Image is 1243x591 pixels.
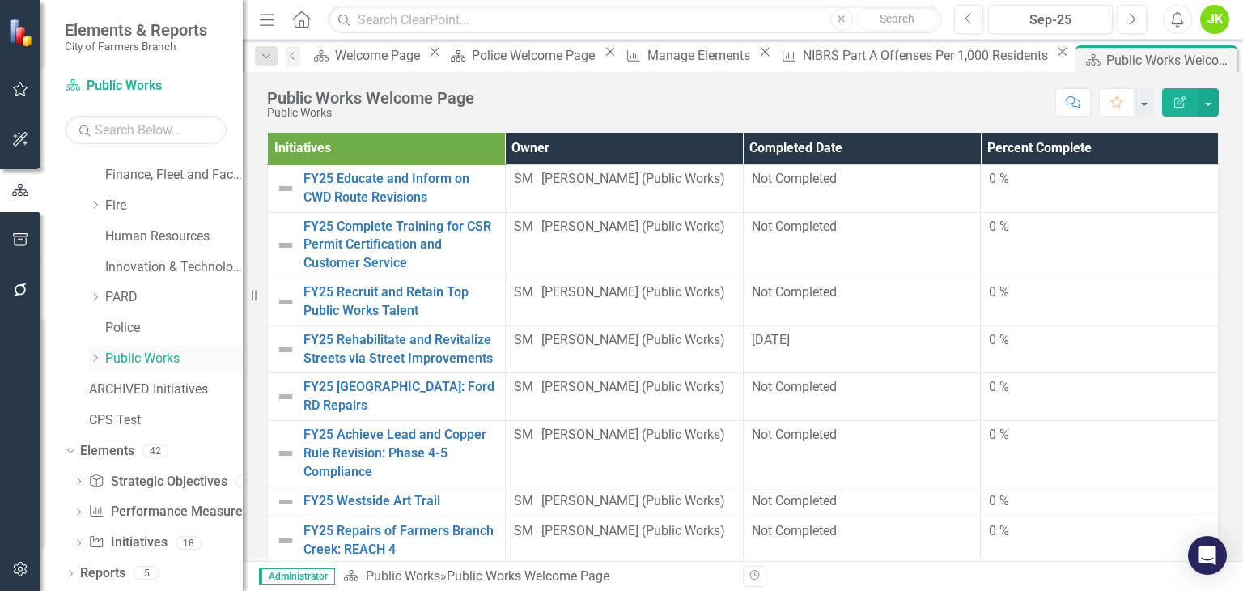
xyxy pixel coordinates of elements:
[989,522,1210,541] div: 0 %
[514,170,533,189] div: SM
[268,373,506,421] td: Double-Click to Edit Right Click for Context Menu
[268,212,506,278] td: Double-Click to Edit Right Click for Context Menu
[105,258,243,277] a: Innovation & Technology
[259,568,335,585] span: Administrator
[981,517,1219,564] td: Double-Click to Edit
[981,421,1219,487] td: Double-Click to Edit
[335,45,425,66] div: Welcome Page
[65,20,207,40] span: Elements & Reports
[276,531,295,551] img: Not Defined
[514,331,533,350] div: SM
[268,278,506,326] td: Double-Click to Edit Right Click for Context Menu
[328,6,941,34] input: Search ClearPoint...
[505,278,743,326] td: Double-Click to Edit
[752,492,973,511] div: Not Completed
[276,492,295,512] img: Not Defined
[514,218,533,236] div: SM
[857,8,938,31] button: Search
[989,378,1210,397] div: 0 %
[988,5,1113,34] button: Sep-25
[105,166,243,185] a: Finance, Fleet and Facilities
[621,45,755,66] a: Manage Elements
[505,325,743,373] td: Double-Click to Edit
[303,170,497,207] a: FY25 Educate and Inform on CWD Route Revisions
[514,283,533,302] div: SM
[268,487,506,517] td: Double-Click to Edit Right Click for Context Menu
[343,568,731,586] div: »
[276,444,295,463] img: Not Defined
[89,411,243,430] a: CPS Test
[7,18,36,47] img: ClearPoint Strategy
[541,218,725,236] div: [PERSON_NAME] (Public Works)
[647,45,755,66] div: Manage Elements
[105,197,243,215] a: Fire
[541,283,725,302] div: [PERSON_NAME] (Public Works)
[541,331,725,350] div: [PERSON_NAME] (Public Works)
[541,522,725,541] div: [PERSON_NAME] (Public Works)
[505,421,743,487] td: Double-Click to Edit
[803,45,1052,66] div: NIBRS Part A Offenses Per 1,000 Residents
[308,45,425,66] a: Welcome Page
[235,474,261,488] div: 6
[743,212,981,278] td: Double-Click to Edit
[505,517,743,564] td: Double-Click to Edit
[752,378,973,397] div: Not Completed
[176,536,202,550] div: 18
[994,11,1107,30] div: Sep-25
[989,218,1210,236] div: 0 %
[105,319,243,338] a: Police
[1200,5,1229,34] button: JK
[743,487,981,517] td: Double-Click to Edit
[752,522,973,541] div: Not Completed
[981,487,1219,517] td: Double-Click to Edit
[743,373,981,421] td: Double-Click to Edit
[105,288,243,307] a: PARD
[89,381,243,399] a: ARCHIVED Initiatives
[981,278,1219,326] td: Double-Click to Edit
[267,89,474,107] div: Public Works Welcome Page
[80,564,125,583] a: Reports
[80,442,134,461] a: Elements
[989,331,1210,350] div: 0 %
[105,227,243,246] a: Human Resources
[472,45,600,66] div: Police Welcome Page
[981,164,1219,212] td: Double-Click to Edit
[752,332,790,347] span: [DATE]
[445,45,600,66] a: Police Welcome Page
[1188,536,1227,575] div: Open Intercom Messenger
[880,12,914,25] span: Search
[268,164,506,212] td: Double-Click to Edit Right Click for Context Menu
[541,170,725,189] div: [PERSON_NAME] (Public Works)
[276,340,295,359] img: Not Defined
[268,517,506,564] td: Double-Click to Edit Right Click for Context Menu
[303,522,497,559] a: FY25 Repairs of Farmers Branch Creek: REACH 4
[743,421,981,487] td: Double-Click to Edit
[447,568,609,584] div: Public Works Welcome Page
[752,426,973,444] div: Not Completed
[134,567,159,580] div: 5
[514,492,533,511] div: SM
[276,387,295,406] img: Not Defined
[267,107,474,119] div: Public Works
[743,164,981,212] td: Double-Click to Edit
[268,325,506,373] td: Double-Click to Edit Right Click for Context Menu
[105,350,243,368] a: Public Works
[743,517,981,564] td: Double-Click to Edit
[505,487,743,517] td: Double-Click to Edit
[743,325,981,373] td: Double-Click to Edit
[514,378,533,397] div: SM
[514,426,533,444] div: SM
[303,283,497,321] a: FY25 Recruit and Retain Top Public Works Talent
[981,212,1219,278] td: Double-Click to Edit
[303,331,497,368] a: FY25 Rehabilitate and Revitalize Streets via Street Improvements
[88,503,248,521] a: Performance Measures
[752,170,973,189] div: Not Completed
[989,426,1210,444] div: 0 %
[505,373,743,421] td: Double-Click to Edit
[981,325,1219,373] td: Double-Click to Edit
[981,373,1219,421] td: Double-Click to Edit
[989,283,1210,302] div: 0 %
[752,218,973,236] div: Not Completed
[505,212,743,278] td: Double-Click to Edit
